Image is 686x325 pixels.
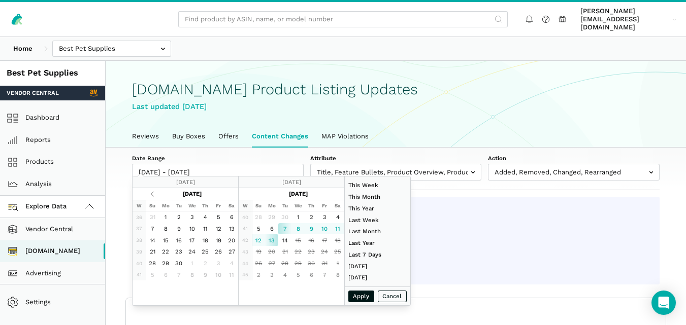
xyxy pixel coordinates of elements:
[278,246,291,258] td: 21
[159,211,172,223] td: 1
[291,269,305,281] td: 5
[212,200,225,211] th: Fr
[291,211,305,223] td: 1
[252,258,265,269] td: 26
[345,191,410,203] li: This Month
[265,223,278,235] td: 6
[185,234,199,246] td: 17
[146,223,159,235] td: 7
[199,223,212,235] td: 11
[10,201,67,213] span: Explore Data
[291,246,305,258] td: 22
[305,269,318,281] td: 6
[291,223,305,235] td: 8
[239,269,252,281] td: 45
[245,126,315,147] a: Content Changes
[212,234,225,246] td: 19
[291,258,305,269] td: 29
[378,291,407,302] button: Cancel
[488,154,660,162] label: Action
[132,81,660,98] h1: [DOMAIN_NAME] Product Listing Updates
[212,211,225,223] td: 5
[199,258,212,269] td: 2
[305,223,318,235] td: 9
[212,126,245,147] a: Offers
[345,179,410,191] li: This Week
[225,269,238,281] td: 11
[239,258,252,269] td: 44
[252,269,265,281] td: 2
[159,223,172,235] td: 8
[185,211,199,223] td: 3
[577,6,680,33] a: [PERSON_NAME][EMAIL_ADDRESS][DOMAIN_NAME]
[345,214,410,226] li: Last Week
[133,200,146,211] th: W
[212,269,225,281] td: 10
[265,211,278,223] td: 29
[318,200,331,211] th: Fr
[278,200,291,211] th: Tu
[146,200,159,211] th: Su
[199,234,212,246] td: 18
[488,164,660,180] input: Added, Removed, Changed, Rearranged
[146,211,159,223] td: 31
[310,154,482,162] label: Attribute
[252,200,265,211] th: Su
[146,258,159,269] td: 28
[133,211,146,223] td: 36
[159,188,225,200] th: [DATE]
[159,200,172,211] th: Mo
[265,269,278,281] td: 3
[318,269,331,281] td: 7
[7,67,99,79] div: Best Pet Supplies
[133,234,146,246] td: 38
[199,246,212,258] td: 25
[278,269,291,281] td: 4
[291,200,305,211] th: We
[125,126,166,147] a: Reviews
[133,258,146,269] td: 40
[345,260,410,272] li: [DATE]
[172,269,185,281] td: 7
[52,41,171,57] input: Best Pet Supplies
[318,234,331,246] td: 17
[185,223,199,235] td: 10
[252,223,265,235] td: 5
[133,246,146,258] td: 39
[132,101,660,113] div: Last updated [DATE]
[199,269,212,281] td: 9
[172,223,185,235] td: 9
[265,200,278,211] th: Mo
[345,237,410,249] li: Last Year
[278,258,291,269] td: 28
[172,200,185,211] th: Tu
[265,258,278,269] td: 27
[252,211,265,223] td: 28
[345,226,410,237] li: Last Month
[159,246,172,258] td: 22
[225,234,238,246] td: 20
[225,246,238,258] td: 27
[239,223,252,235] td: 41
[291,234,305,246] td: 15
[7,41,39,57] a: Home
[318,246,331,258] td: 24
[7,89,59,97] span: Vendor Central
[159,269,172,281] td: 6
[331,223,344,235] td: 11
[212,223,225,235] td: 12
[172,211,185,223] td: 2
[212,258,225,269] td: 3
[331,246,344,258] td: 25
[345,272,410,283] li: [DATE]
[278,234,291,246] td: 14
[239,211,252,223] td: 40
[265,188,331,200] th: [DATE]
[159,258,172,269] td: 29
[199,200,212,211] th: Th
[580,7,669,32] span: [PERSON_NAME][EMAIL_ADDRESS][DOMAIN_NAME]
[225,258,238,269] td: 4
[331,269,344,281] td: 8
[185,258,199,269] td: 1
[310,164,482,180] input: Title, Feature Bullets, Product Overview, Product Overview - Glance Icons, Product Description, R...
